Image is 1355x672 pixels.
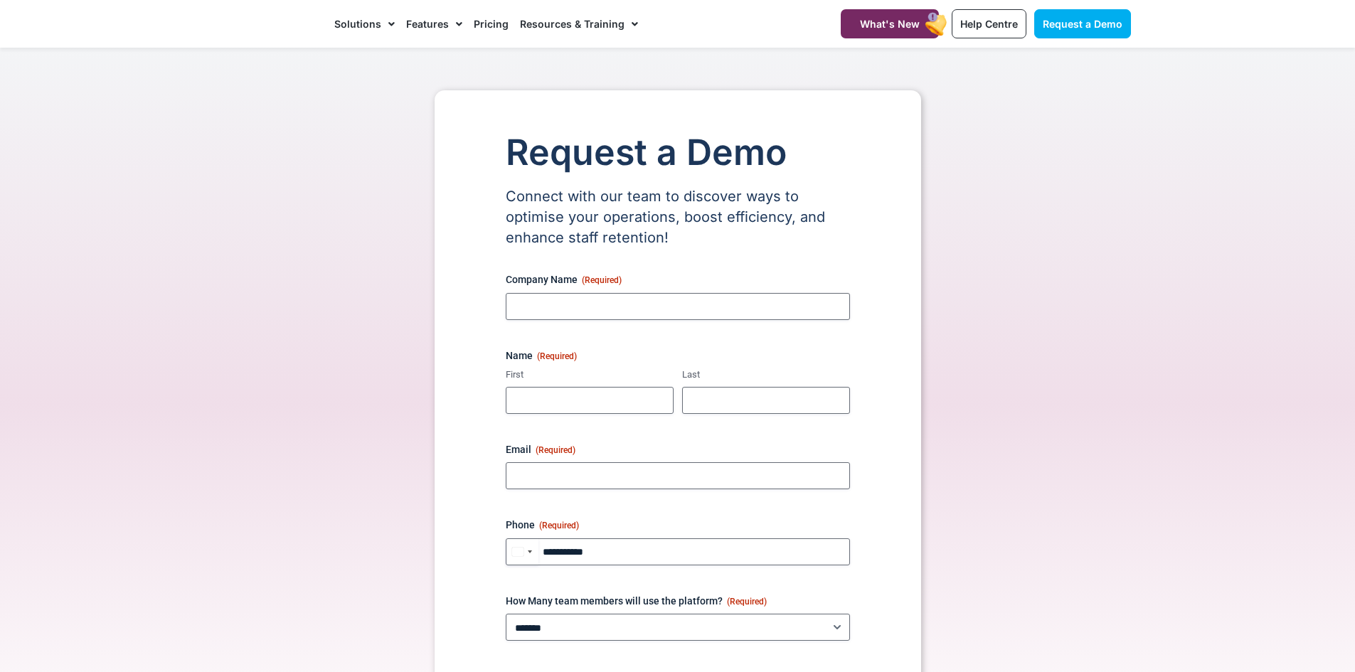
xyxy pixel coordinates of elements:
[506,186,850,248] p: Connect with our team to discover ways to optimise your operations, boost efficiency, and enhance...
[539,521,579,530] span: (Required)
[506,272,850,287] label: Company Name
[582,275,622,285] span: (Required)
[537,351,577,361] span: (Required)
[506,133,850,172] h1: Request a Demo
[536,445,575,455] span: (Required)
[1034,9,1131,38] a: Request a Demo
[506,442,850,457] label: Email
[960,18,1018,30] span: Help Centre
[1043,18,1122,30] span: Request a Demo
[841,9,939,38] a: What's New
[727,597,767,607] span: (Required)
[506,594,850,608] label: How Many team members will use the platform?
[860,18,920,30] span: What's New
[682,368,850,382] label: Last
[506,538,538,565] button: Selected country
[952,9,1026,38] a: Help Centre
[506,518,850,532] label: Phone
[506,348,577,363] legend: Name
[225,14,321,35] img: CareMaster Logo
[506,368,674,382] label: First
